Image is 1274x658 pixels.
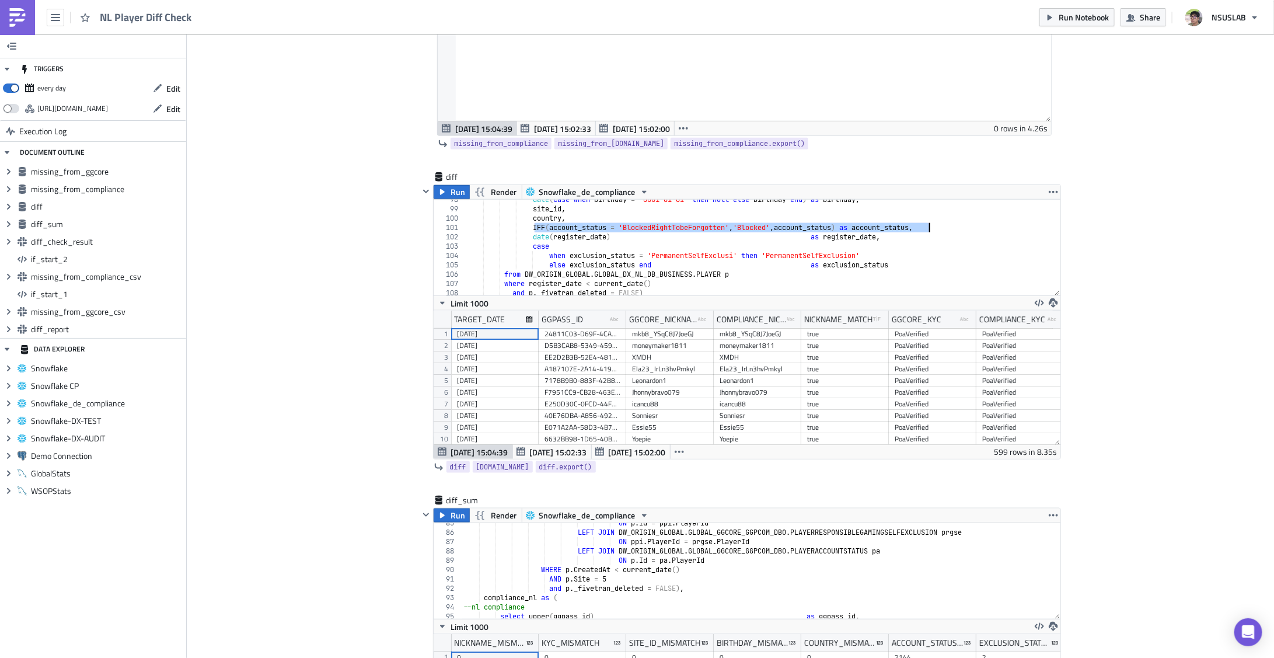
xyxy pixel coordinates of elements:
span: diff_sum [446,495,493,506]
button: Render [469,509,522,523]
div: [DATE] [457,375,533,387]
button: [DATE] 15:02:33 [516,121,596,135]
span: NL Player Diff Check [100,11,193,24]
button: [DATE] 15:04:39 [438,121,517,135]
div: 106 [434,270,466,279]
div: PoaVerified [895,375,971,387]
div: Sonniesr [720,410,795,422]
div: true [807,433,883,445]
div: PoaVerified [895,410,971,422]
span: Snowflake_de_compliance [539,185,636,199]
span: [DATE] 15:02:33 [530,446,587,458]
div: 85 [434,518,462,528]
button: [DATE] 15:04:39 [434,445,513,459]
span: Snowflake-DX-TEST [31,416,183,426]
span: Limit 1000 [451,297,489,309]
button: Edit [147,100,186,118]
div: F7951CC9-CB28-463E-9598-BFAF6E22B54E [544,387,620,398]
div: Essie55 [720,422,795,433]
button: Run [434,509,470,523]
div: A187107E-2A14-4194-9B87-4382FCCCA748 [544,363,620,375]
div: NICKNAME_MISMATCH [454,634,526,652]
div: Leonardon1 [720,375,795,387]
div: NICKNAME_MATCH [804,311,872,328]
div: E071A2AA-58D3-4B73-BDF6-42022523B2AD [544,422,620,433]
div: E250D30C-0FCD-44F7-BC2C-7DDA750369F1 [544,398,620,410]
div: 102 [434,232,466,242]
div: mkb8_YSqC8J7JoeGJ [632,328,708,340]
span: missing_from_[DOMAIN_NAME] [558,138,664,149]
div: [DATE] [457,433,533,445]
img: PushMetrics [8,8,27,27]
div: 100 [434,214,466,223]
div: PoaVerified [895,422,971,433]
button: Run Notebook [1039,8,1115,26]
span: missing_from_ggcore_csv [31,307,183,317]
span: [DATE] 15:04:39 [451,446,508,458]
div: Yoepie [632,433,708,445]
body: Rich Text Area. Press ALT-0 for help. [5,5,584,14]
div: PoaVerified [895,387,971,398]
div: Open Intercom Messenger [1234,618,1262,646]
div: 93 [434,593,462,603]
button: Hide content [419,508,433,522]
div: [DATE] [457,363,533,375]
div: 94 [434,603,462,612]
div: GGCORE_NICKNAME [629,311,698,328]
div: D5B3CAB8-5349-4593-BE56-6344AF9E0941 [544,340,620,351]
span: Demo Connection [31,451,183,461]
div: PoaVerified [895,340,971,351]
span: [DATE] 15:02:00 [613,123,670,135]
div: [DATE] [457,351,533,363]
div: true [807,340,883,351]
span: diff_report [31,324,183,335]
div: true [807,387,883,398]
div: 105 [434,260,466,270]
div: true [807,375,883,387]
div: mkb8_YSqC8J7JoeGJ [720,328,795,340]
div: icancu88 [632,398,708,410]
button: Edit [147,79,186,98]
div: GGCORE_KYC [892,311,941,328]
span: diff [450,461,466,473]
span: GlobalStats [31,468,183,479]
div: KYC_MISMATCH [542,634,599,652]
div: PoaVerified [895,351,971,363]
span: Render [491,509,517,523]
div: 7178B9B0-883F-42B8-84BC-9A67C66D6A6E [544,375,620,387]
div: 0 rows in 4.26s [994,121,1048,135]
span: diff_check_result [31,236,183,247]
div: every day [37,79,66,97]
span: missing_from_ggcore [31,166,183,177]
span: Run [451,509,466,523]
div: 86 [434,528,462,537]
span: diff [31,201,183,212]
div: PoaVerified [982,363,1058,375]
div: [DATE] [457,410,533,422]
div: https://pushmetrics.io/api/v1/report/wVozQDblA1/webhook?token=20244195d86945248aa1b6f0ae490d3f [37,100,108,117]
button: [DATE] 15:02:33 [512,445,592,459]
div: PoaVerified [982,433,1058,445]
span: Edit [166,103,180,115]
div: TARGET_DATE [454,311,505,328]
a: diff.export() [536,461,596,473]
span: NSUSLAB [1212,11,1246,23]
div: DATA EXPLORER [20,339,85,360]
div: 91 [434,575,462,584]
div: 99 [434,204,466,214]
span: [DATE] 15:02:00 [609,446,666,458]
button: [DATE] 15:02:00 [595,121,675,135]
div: true [807,351,883,363]
div: ACCOUNT_STATUS_MISMATCH [892,634,964,652]
span: [DOMAIN_NAME] [476,461,529,473]
span: diff [446,171,493,183]
div: 92 [434,584,462,593]
button: Limit 1000 [434,296,493,310]
div: 89 [434,556,462,565]
div: 98 [434,195,466,204]
span: Render [491,185,517,199]
div: EXCLUSION_STATUS_MISMATCH [979,634,1051,652]
span: missing_from_compliance [454,138,548,149]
